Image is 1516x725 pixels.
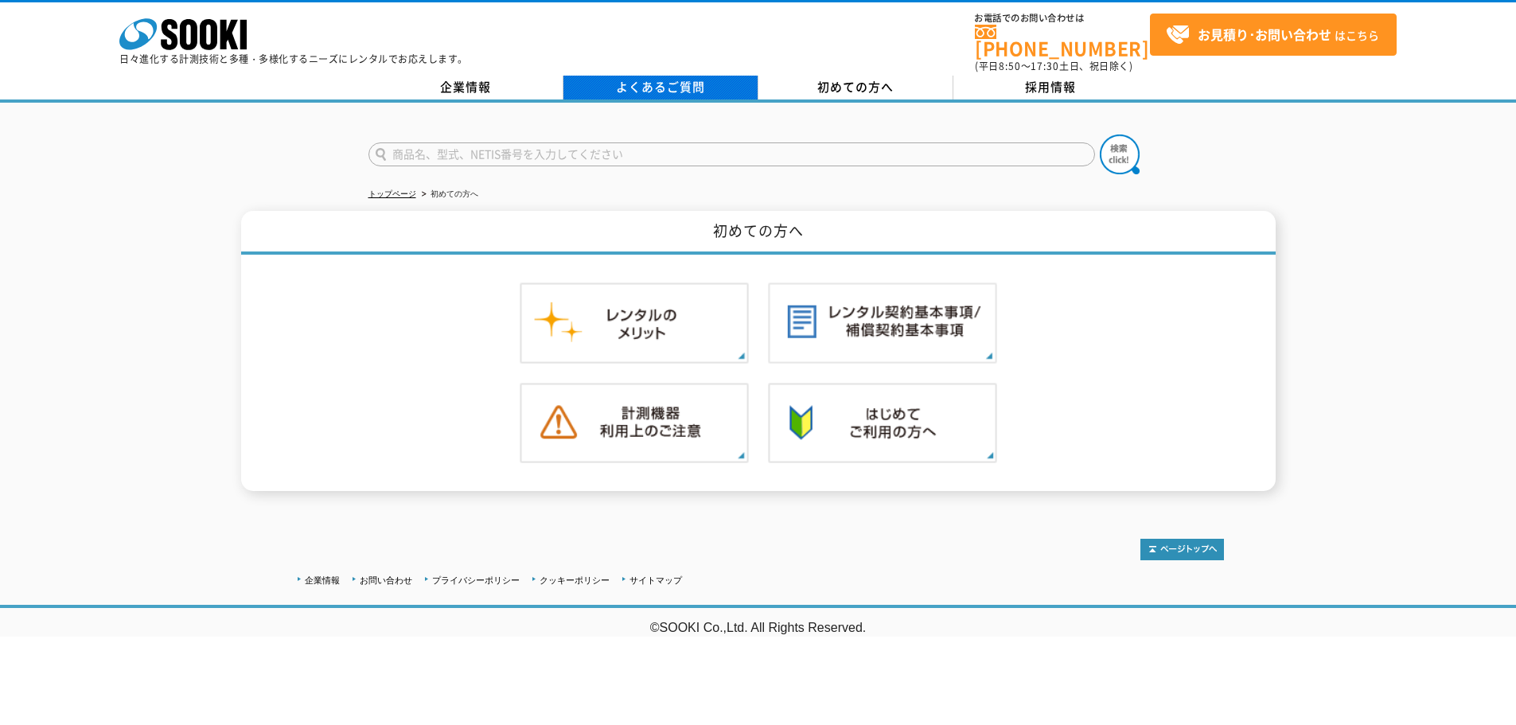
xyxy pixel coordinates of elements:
[1140,539,1224,560] img: トップページへ
[563,76,758,99] a: よくあるご質問
[975,14,1150,23] span: お電話でのお問い合わせは
[953,76,1148,99] a: 採用情報
[629,575,682,585] a: サイトマップ
[817,78,894,95] span: 初めての方へ
[368,142,1095,166] input: 商品名、型式、NETIS番号を入力してください
[1166,23,1379,47] span: はこちら
[768,283,997,364] img: レンタル契約基本事項／補償契約基本事項
[241,211,1276,255] h1: 初めての方へ
[305,575,340,585] a: 企業情報
[119,54,468,64] p: 日々進化する計測技術と多種・多様化するニーズにレンタルでお応えします。
[768,383,997,464] img: 初めての方へ
[999,59,1021,73] span: 8:50
[975,25,1150,57] a: [PHONE_NUMBER]
[368,76,563,99] a: 企業情報
[432,575,520,585] a: プライバシーポリシー
[520,383,749,464] img: 計測機器ご利用上のご注意
[368,189,416,198] a: トップページ
[1100,134,1140,174] img: btn_search.png
[1031,59,1059,73] span: 17:30
[758,76,953,99] a: 初めての方へ
[540,575,610,585] a: クッキーポリシー
[1198,25,1331,44] strong: お見積り･お問い合わせ
[419,186,478,203] li: 初めての方へ
[520,283,749,364] img: レンタルのメリット
[1150,14,1397,56] a: お見積り･お問い合わせはこちら
[975,59,1132,73] span: (平日 ～ 土日、祝日除く)
[360,575,412,585] a: お問い合わせ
